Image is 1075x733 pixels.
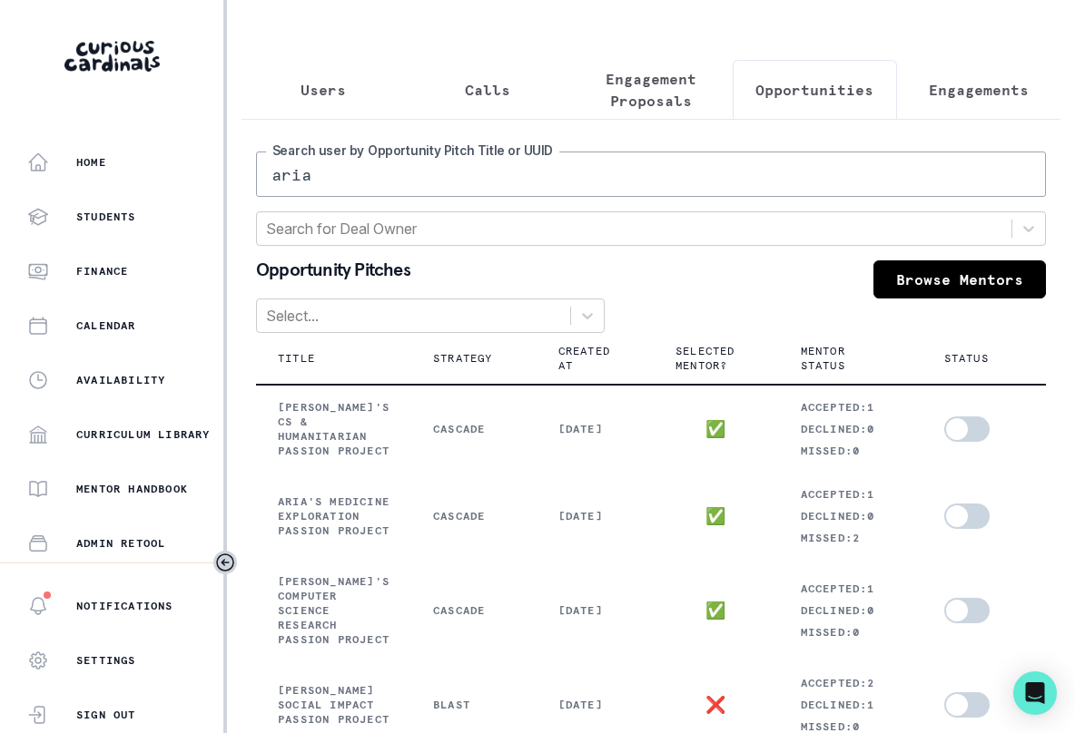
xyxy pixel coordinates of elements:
[801,531,901,545] p: Missed: 2
[433,422,515,436] p: Cascade
[278,351,315,366] p: Title
[558,603,632,618] p: [DATE]
[433,603,515,618] p: Cascade
[76,318,136,333] p: Calendar
[76,373,165,387] p: Availability
[873,260,1046,298] a: Browse Mentors
[801,676,901,690] p: Accepted: 2
[76,155,106,170] p: Home
[433,351,493,366] p: Strategy
[944,351,989,366] p: Status
[558,509,632,523] p: [DATE]
[278,683,390,727] p: [PERSON_NAME] Social Impact Passion Project
[433,698,515,712] p: Blast
[558,422,632,436] p: [DATE]
[801,582,901,596] p: Accepted: 1
[465,79,510,101] p: Calls
[301,79,346,101] p: Users
[676,344,735,373] p: Selected Mentor?
[76,708,136,722] p: Sign Out
[801,625,901,640] p: Missed: 0
[76,482,188,496] p: Mentor Handbook
[929,79,1029,101] p: Engagements
[801,487,901,502] p: Accepted: 1
[801,603,901,618] p: Declined: 0
[705,603,726,618] p: ✅
[1013,671,1057,715] div: Open Intercom Messenger
[76,210,136,224] p: Students
[278,574,390,647] p: [PERSON_NAME]'s Computer Science Research Passion Project
[64,41,160,72] img: Curious Cardinals Logo
[76,599,173,613] p: Notifications
[213,551,237,574] button: Toggle sidebar
[801,400,901,415] p: Accepted: 1
[705,509,726,523] p: ✅
[256,260,410,284] p: Opportunity Pitches
[76,427,211,442] p: Curriculum Library
[558,698,632,712] p: [DATE]
[278,400,390,458] p: [PERSON_NAME]'s CS & Humanitarian Passion Project
[278,494,390,538] p: Aria's Medicine Exploration Passion Project
[705,422,726,436] p: ✅
[755,79,873,101] p: Opportunities
[801,509,901,523] p: Declined: 0
[585,68,717,112] p: Engagement Proposals
[801,444,901,458] p: Missed: 0
[705,698,726,712] p: ❌
[76,653,136,668] p: Settings
[433,509,515,523] p: Cascade
[558,344,610,373] p: Created At
[76,536,165,551] p: Admin Retool
[801,344,879,373] p: Mentor Status
[801,698,901,712] p: Declined: 1
[76,264,128,279] p: Finance
[801,422,901,436] p: Declined: 0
